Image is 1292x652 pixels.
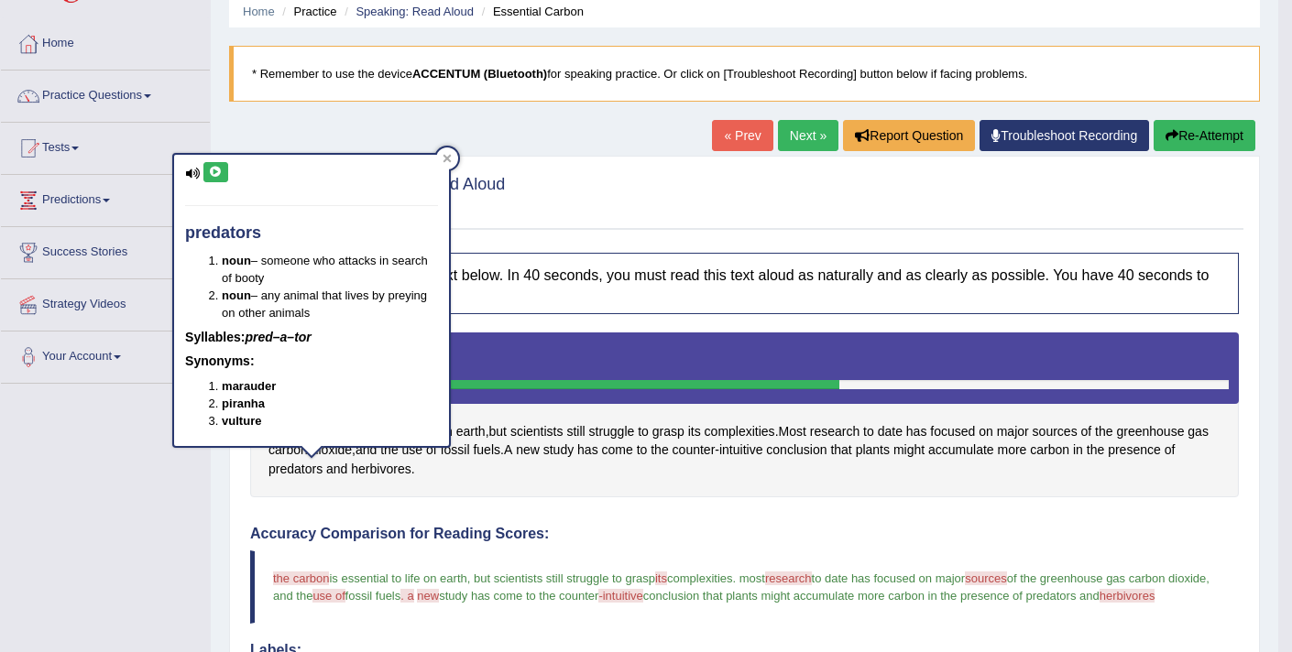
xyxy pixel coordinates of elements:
[243,5,275,18] a: Home
[1095,422,1112,441] span: Click to see word definition
[1033,422,1078,441] span: Click to see word definition
[222,252,438,287] li: – someone who attacks in search of booty
[667,571,733,585] span: complexities
[602,440,633,460] span: Click to see word definition
[856,440,890,460] span: Click to see word definition
[1,18,210,64] a: Home
[222,379,276,393] b: marauder
[185,224,438,243] h4: predators
[400,589,413,603] span: . a
[1154,120,1255,151] button: Re-Attempt
[278,3,336,20] li: Practice
[250,526,1239,542] h4: Accuracy Comparison for Reading Scores:
[688,422,701,441] span: Click to see word definition
[637,440,648,460] span: Click to see word definition
[1165,440,1176,460] span: Click to see word definition
[489,422,507,441] span: Click to see word definition
[779,422,806,441] span: Click to see word definition
[1,279,210,325] a: Strategy Videos
[250,332,1239,496] div: , . , . - .
[412,67,547,81] b: ACCENTUM (Bluetooth)
[441,440,470,460] span: Click to see word definition
[1,227,210,273] a: Success Stories
[250,253,1239,314] h4: Look at the text below. In 40 seconds, you must read this text aloud as naturally and as clearly ...
[765,571,812,585] span: research
[273,589,312,603] span: and the
[673,440,716,460] span: Click to see word definition
[1030,440,1069,460] span: Click to see word definition
[893,440,925,460] span: Click to see word definition
[473,440,500,460] span: Click to see word definition
[543,440,574,460] span: Click to see word definition
[719,440,762,460] span: Click to see word definition
[638,422,649,441] span: Click to see word definition
[979,422,993,441] span: Click to see word definition
[566,422,585,441] span: Click to see word definition
[504,440,512,460] span: Click to see word definition
[273,571,329,585] span: the carbon
[830,440,851,460] span: Click to see word definition
[417,589,439,603] span: new
[185,354,438,368] h5: Synonyms:
[229,46,1260,102] blockquote: * Remember to use the device for speaking practice. Or click on [Troubleshoot Recording] button b...
[222,414,261,428] b: vulture
[577,440,598,460] span: Click to see word definition
[655,571,667,585] span: its
[222,254,251,267] b: noun
[474,571,655,585] span: but scientists still struggle to grasp
[997,422,1029,441] span: Click to see word definition
[345,589,401,603] span: fossil fuels
[589,422,635,441] span: Click to see word definition
[878,422,903,441] span: Click to see word definition
[928,440,994,460] span: Click to see word definition
[477,3,584,20] li: Essential Carbon
[222,287,438,321] li: – any animal that lives by preying on other animals
[739,571,765,585] span: most
[1081,422,1092,441] span: Click to see word definition
[863,422,874,441] span: Click to see word definition
[1,71,210,116] a: Practice Questions
[329,571,466,585] span: is essential to life on earth
[843,120,975,151] button: Report Question
[1100,589,1155,603] span: herbivores
[705,422,775,441] span: Click to see word definition
[980,120,1149,151] a: Troubleshoot Recording
[812,571,966,585] span: to date has focused on major
[222,288,251,302] b: noun
[1,123,210,168] a: Tests
[1087,440,1104,460] span: Click to see word definition
[598,589,642,603] span: -intuitive
[965,571,1007,585] span: sources
[312,589,345,603] span: use of
[351,460,411,479] span: Click to see word definition
[712,120,772,151] a: « Prev
[930,422,975,441] span: Click to see word definition
[467,571,471,585] span: ,
[810,422,860,441] span: Click to see word definition
[456,422,486,441] span: Click to see word definition
[1188,422,1209,441] span: Click to see word definition
[1,175,210,221] a: Predictions
[1206,571,1210,585] span: ,
[356,5,474,18] a: Speaking: Read Aloud
[1,331,210,377] a: Your Account
[510,422,564,441] span: Click to see word definition
[1007,571,1207,585] span: of the greenhouse gas carbon dioxide
[997,440,1026,460] span: Click to see word definition
[651,440,668,460] span: Click to see word definition
[643,589,1100,603] span: conclusion that plants might accumulate more carbon in the presence of predators and
[766,440,827,460] span: Click to see word definition
[268,460,323,479] span: Click to see word definition
[1108,440,1161,460] span: Click to see word definition
[185,331,438,344] h5: Syllables:
[1073,440,1083,460] span: Click to see word definition
[439,589,598,603] span: study has come to the counter
[652,422,684,441] span: Click to see word definition
[516,440,540,460] span: Click to see word definition
[326,460,347,479] span: Click to see word definition
[1116,422,1184,441] span: Click to see word definition
[245,330,311,344] em: pred–a–tor
[733,571,737,585] span: .
[222,397,265,410] b: piranha
[906,422,927,441] span: Click to see word definition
